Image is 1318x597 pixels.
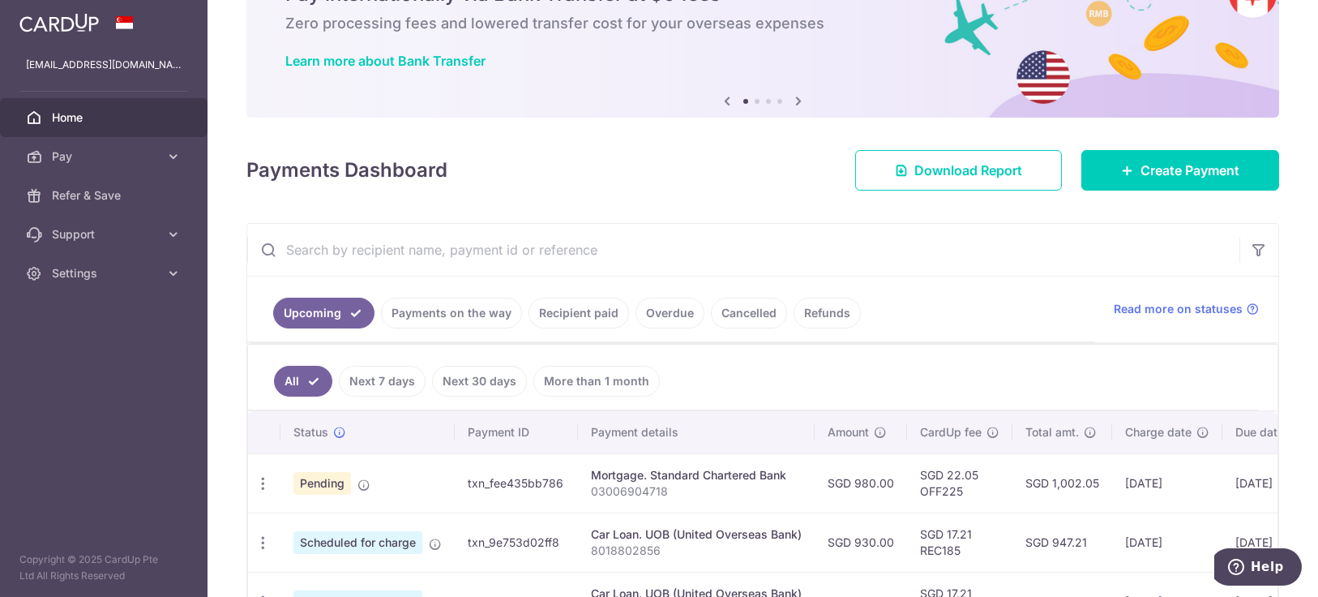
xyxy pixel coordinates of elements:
[914,161,1022,180] span: Download Report
[1140,161,1239,180] span: Create Payment
[907,453,1012,513] td: SGD 22.05 OFF225
[815,513,907,572] td: SGD 930.00
[1112,453,1222,513] td: [DATE]
[711,298,787,329] a: Cancelled
[1081,150,1279,191] a: Create Payment
[794,298,861,329] a: Refunds
[455,513,578,572] td: txn_9e753d02ff8
[1235,424,1284,440] span: Due date
[52,148,159,165] span: Pay
[293,472,351,495] span: Pending
[52,110,159,126] span: Home
[52,187,159,204] span: Refer & Save
[528,298,629,329] a: Recipient paid
[591,483,802,500] p: 03006904718
[273,298,374,329] a: Upcoming
[907,513,1012,572] td: SGD 17.21 REC185
[1012,513,1112,572] td: SGD 947.21
[591,467,802,483] div: Mortgage. Standard Chartered Bank
[1112,513,1222,572] td: [DATE]
[1125,424,1192,440] span: Charge date
[1214,548,1302,589] iframe: Opens a widget where you can find more information
[1012,453,1112,513] td: SGD 1,002.05
[815,453,907,513] td: SGD 980.00
[52,265,159,281] span: Settings
[1222,513,1315,572] td: [DATE]
[285,53,486,69] a: Learn more about Bank Transfer
[591,543,802,559] p: 8018802856
[1114,301,1259,317] a: Read more on statuses
[455,453,578,513] td: txn_fee435bb786
[293,424,328,440] span: Status
[246,156,447,185] h4: Payments Dashboard
[855,150,1062,191] a: Download Report
[339,366,426,397] a: Next 7 days
[1025,424,1079,440] span: Total amt.
[455,411,578,453] th: Payment ID
[26,57,182,73] p: [EMAIL_ADDRESS][DOMAIN_NAME]
[635,298,704,329] a: Overdue
[381,298,522,329] a: Payments on the way
[285,14,1240,33] h6: Zero processing fees and lowered transfer cost for your overseas expenses
[828,424,869,440] span: Amount
[247,224,1239,276] input: Search by recipient name, payment id or reference
[1114,301,1243,317] span: Read more on statuses
[591,526,802,543] div: Car Loan. UOB (United Overseas Bank)
[533,366,660,397] a: More than 1 month
[19,13,99,32] img: CardUp
[920,424,982,440] span: CardUp fee
[293,531,422,554] span: Scheduled for charge
[52,226,159,243] span: Support
[1222,453,1315,513] td: [DATE]
[274,366,332,397] a: All
[578,411,815,453] th: Payment details
[432,366,527,397] a: Next 30 days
